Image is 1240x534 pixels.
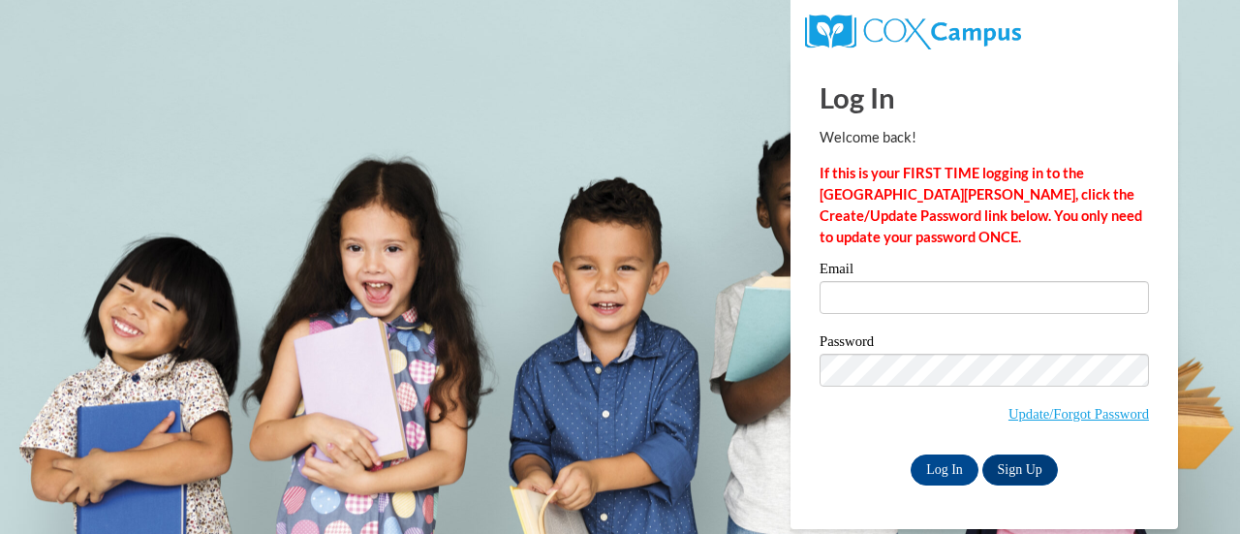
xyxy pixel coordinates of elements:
img: COX Campus [805,15,1021,49]
a: Sign Up [982,455,1058,486]
h1: Log In [820,78,1149,117]
strong: If this is your FIRST TIME logging in to the [GEOGRAPHIC_DATA][PERSON_NAME], click the Create/Upd... [820,165,1142,245]
label: Password [820,334,1149,354]
p: Welcome back! [820,127,1149,148]
a: COX Campus [805,22,1021,39]
input: Log In [911,455,978,486]
a: Update/Forgot Password [1008,406,1149,422]
label: Email [820,262,1149,281]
